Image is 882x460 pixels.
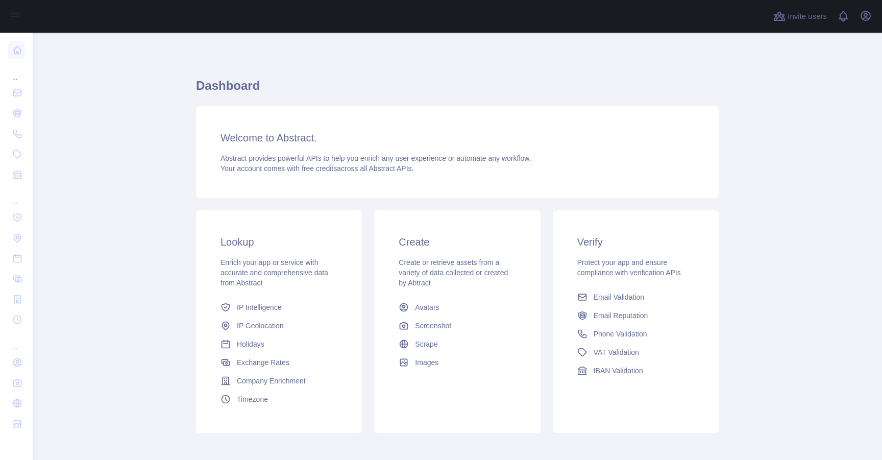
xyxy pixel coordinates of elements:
[196,78,719,102] h1: Dashboard
[8,331,24,351] div: ...
[594,292,644,302] span: Email Validation
[216,372,341,390] a: Company Enrichment
[216,298,341,317] a: IP Intelligence
[573,306,698,325] a: Email Reputation
[216,335,341,353] a: Holidays
[399,258,508,287] span: Create or retrieve assets from a variety of data collected or created by Abtract
[788,11,827,22] span: Invite users
[577,258,681,277] span: Protect your app and ensure compliance with verification APIs
[237,302,282,312] span: IP Intelligence
[237,394,268,404] span: Timezone
[395,317,520,335] a: Screenshot
[594,329,647,339] span: Phone Validation
[577,235,694,249] h3: Verify
[220,154,531,162] span: Abstract provides powerful APIs to help you enrich any user experience or automate any workflow.
[302,164,337,173] span: free credits
[237,321,284,331] span: IP Geolocation
[415,302,439,312] span: Avatars
[8,186,24,206] div: ...
[216,317,341,335] a: IP Geolocation
[220,258,328,287] span: Enrich your app or service with accurate and comprehensive data from Abstract
[415,339,437,349] span: Scrape
[415,357,438,368] span: Images
[771,8,829,25] button: Invite users
[594,310,648,321] span: Email Reputation
[220,131,694,145] h3: Welcome to Abstract.
[573,325,698,343] a: Phone Validation
[216,390,341,408] a: Timezone
[216,353,341,372] a: Exchange Rates
[594,347,639,357] span: VAT Validation
[237,376,306,386] span: Company Enrichment
[220,235,337,249] h3: Lookup
[237,357,289,368] span: Exchange Rates
[395,335,520,353] a: Scrape
[395,353,520,372] a: Images
[220,164,413,173] span: Your account comes with across all Abstract APIs.
[573,288,698,306] a: Email Validation
[573,343,698,361] a: VAT Validation
[8,61,24,82] div: ...
[237,339,264,349] span: Holidays
[415,321,451,331] span: Screenshot
[395,298,520,317] a: Avatars
[399,235,516,249] h3: Create
[594,366,643,376] span: IBAN Validation
[573,361,698,380] a: IBAN Validation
